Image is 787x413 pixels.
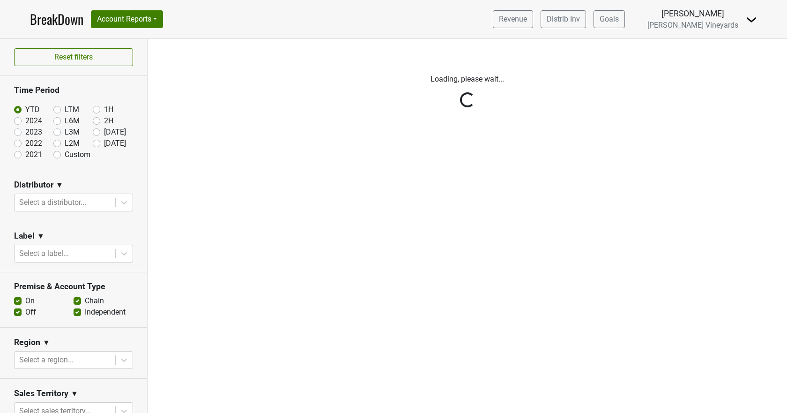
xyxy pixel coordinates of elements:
[594,10,625,28] a: Goals
[91,10,163,28] button: Account Reports
[208,74,728,85] p: Loading, please wait...
[647,21,738,30] span: [PERSON_NAME] Vineyards
[493,10,533,28] a: Revenue
[746,14,757,25] img: Dropdown Menu
[647,8,738,20] div: [PERSON_NAME]
[30,9,83,29] a: BreakDown
[541,10,586,28] a: Distrib Inv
